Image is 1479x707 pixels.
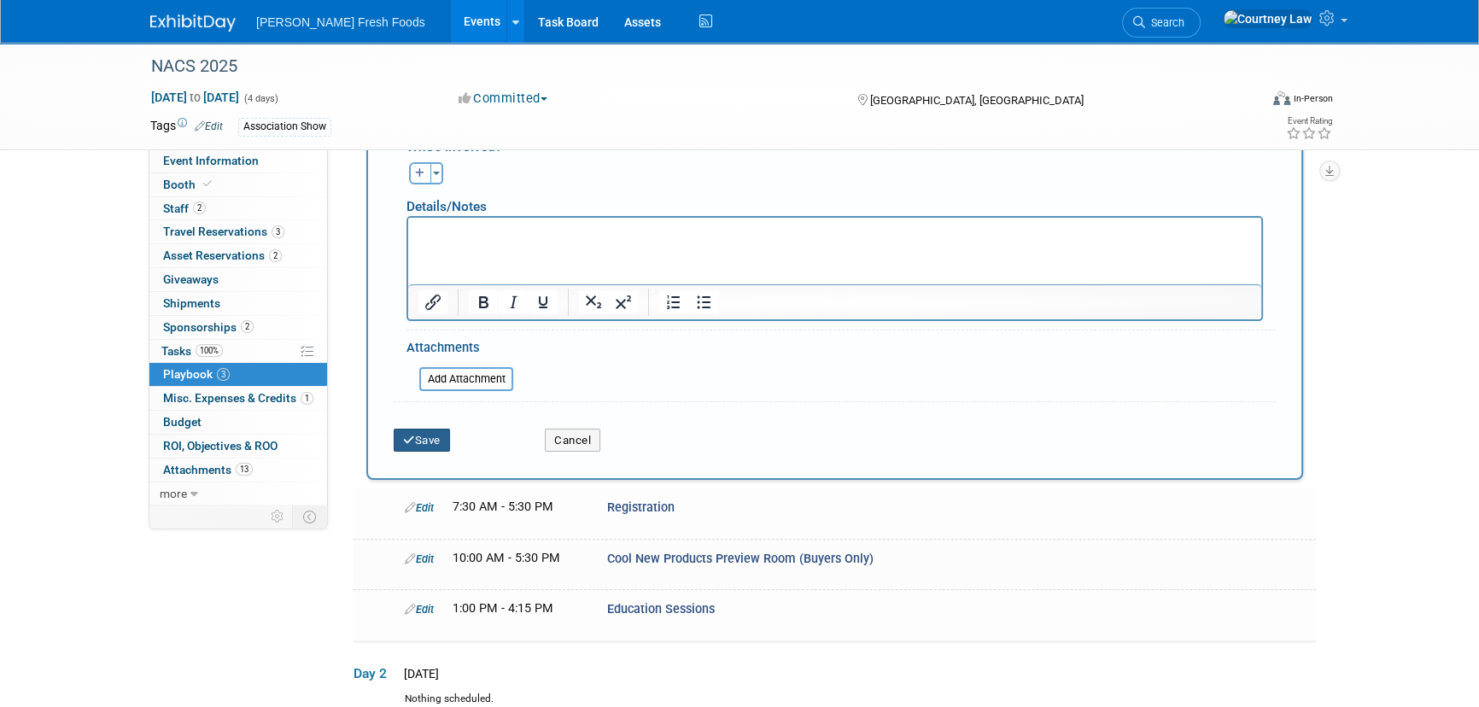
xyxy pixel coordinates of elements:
[163,225,284,238] span: Travel Reservations
[149,363,327,386] a: Playbook3
[689,290,718,314] button: Bullet list
[405,603,434,616] a: Edit
[149,435,327,458] a: ROI, Objectives & ROO
[293,505,328,528] td: Toggle Event Tabs
[149,411,327,434] a: Budget
[406,184,1263,216] div: Details/Notes
[256,15,425,29] span: [PERSON_NAME] Fresh Foods
[163,248,282,262] span: Asset Reservations
[150,117,223,137] td: Tags
[150,90,240,105] span: [DATE] [DATE]
[579,290,608,314] button: Subscript
[149,340,327,363] a: Tasks100%
[149,244,327,267] a: Asset Reservations2
[163,320,254,334] span: Sponsorships
[1293,92,1333,105] div: In-Person
[187,91,203,104] span: to
[545,429,600,453] button: Cancel
[1286,117,1332,126] div: Event Rating
[607,602,715,616] span: Education Sessions
[149,482,327,505] a: more
[193,202,206,214] span: 2
[196,344,223,357] span: 100%
[163,367,230,381] span: Playbook
[499,290,528,314] button: Italic
[607,500,675,515] span: Registration
[263,505,293,528] td: Personalize Event Tab Strip
[163,272,219,286] span: Giveaways
[408,218,1261,284] iframe: Rich Text Area
[163,154,259,167] span: Event Information
[405,552,434,565] a: Edit
[203,179,212,189] i: Booth reservation complete
[149,220,327,243] a: Travel Reservations3
[149,268,327,291] a: Giveaways
[149,149,327,172] a: Event Information
[149,387,327,410] a: Misc. Expenses & Credits1
[405,501,434,514] a: Edit
[609,290,638,314] button: Superscript
[1145,16,1184,29] span: Search
[1223,9,1312,28] img: Courtney Law
[399,667,439,681] span: [DATE]
[163,415,202,429] span: Budget
[195,120,223,132] a: Edit
[272,225,284,238] span: 3
[150,15,236,32] img: ExhibitDay
[394,429,450,453] button: Save
[149,316,327,339] a: Sponsorships2
[149,459,327,482] a: Attachments13
[354,664,396,683] span: Day 2
[1273,91,1290,105] img: Format-Inperson.png
[238,118,331,136] div: Association Show
[1157,89,1333,114] div: Event Format
[659,290,688,314] button: Numbered list
[149,173,327,196] a: Booth
[163,463,253,476] span: Attachments
[243,93,278,104] span: (4 days)
[453,90,554,108] button: Committed
[163,202,206,215] span: Staff
[149,292,327,315] a: Shipments
[163,296,220,310] span: Shipments
[145,51,1232,82] div: NACS 2025
[163,178,215,191] span: Booth
[236,463,253,476] span: 13
[163,391,313,405] span: Misc. Expenses & Credits
[161,344,223,358] span: Tasks
[469,290,498,314] button: Bold
[869,94,1083,107] span: [GEOGRAPHIC_DATA], [GEOGRAPHIC_DATA]
[160,487,187,500] span: more
[406,339,513,361] div: Attachments
[163,439,278,453] span: ROI, Objectives & ROO
[269,249,282,262] span: 2
[529,290,558,314] button: Underline
[607,552,874,566] span: Cool New Products Preview Room (Buyers Only)
[453,551,560,565] span: 10:00 AM - 5:30 PM
[418,290,447,314] button: Insert/edit link
[301,392,313,405] span: 1
[241,320,254,333] span: 2
[453,500,553,514] span: 7:30 AM - 5:30 PM
[149,197,327,220] a: Staff2
[217,368,230,381] span: 3
[453,601,553,616] span: 1:00 PM - 4:15 PM
[1122,8,1201,38] a: Search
